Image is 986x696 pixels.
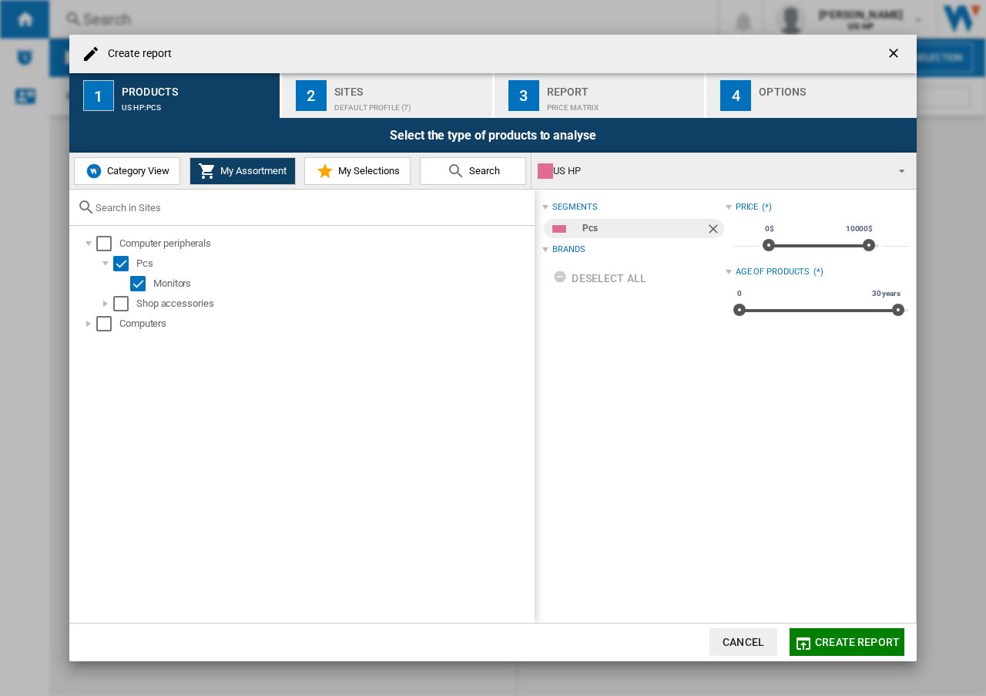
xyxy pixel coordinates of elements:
[720,80,751,111] div: 4
[136,256,532,271] div: Pcs
[552,244,585,256] div: Brands
[547,79,699,96] div: Report
[420,157,526,185] button: Search
[736,266,810,278] div: Age of products
[538,160,885,182] div: US HP
[582,219,705,238] div: Pcs
[508,80,539,111] div: 3
[815,636,900,648] span: Create report
[706,221,724,240] ng-md-icon: Remove
[282,73,494,118] button: 2 Sites Default profile (7)
[136,296,532,311] div: Shop accessories
[870,287,903,300] span: 30 years
[495,73,706,118] button: 3 Report Price Matrix
[189,157,296,185] button: My Assortment
[216,165,287,177] span: My Assortment
[119,236,532,251] div: Computer peripherals
[100,46,172,62] h4: Create report
[113,296,136,311] md-checkbox: Select
[790,628,904,656] button: Create report
[334,79,486,96] div: Sites
[465,165,500,177] span: Search
[122,96,273,112] div: US HP:Pcs
[130,276,153,291] md-checkbox: Select
[334,165,400,177] span: My Selections
[886,45,904,64] ng-md-icon: getI18NText('BUTTONS.CLOSE_DIALOG')
[553,264,646,292] div: Deselect all
[296,80,327,111] div: 2
[153,276,532,291] div: Monitors
[85,162,103,180] img: wiser-icon-blue.png
[552,201,597,214] div: segments
[103,165,169,177] span: Category View
[709,628,777,656] button: Cancel
[735,287,744,300] span: 0
[706,73,917,118] button: 4 Options
[763,223,776,235] span: 0$
[759,79,911,96] div: Options
[119,316,532,331] div: Computers
[334,96,486,112] div: Default profile (7)
[69,73,281,118] button: 1 Products US HP:Pcs
[96,236,119,251] md-checkbox: Select
[547,96,699,112] div: Price Matrix
[843,223,875,235] span: 10000$
[548,264,651,292] button: Deselect all
[96,202,527,214] input: Search in Sites
[69,118,917,153] div: Select the type of products to analyse
[96,316,119,331] md-checkbox: Select
[736,201,759,214] div: Price
[113,256,136,271] md-checkbox: Select
[304,157,411,185] button: My Selections
[83,80,114,111] div: 1
[880,39,911,69] button: getI18NText('BUTTONS.CLOSE_DIALOG')
[74,157,180,185] button: Category View
[122,79,273,96] div: Products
